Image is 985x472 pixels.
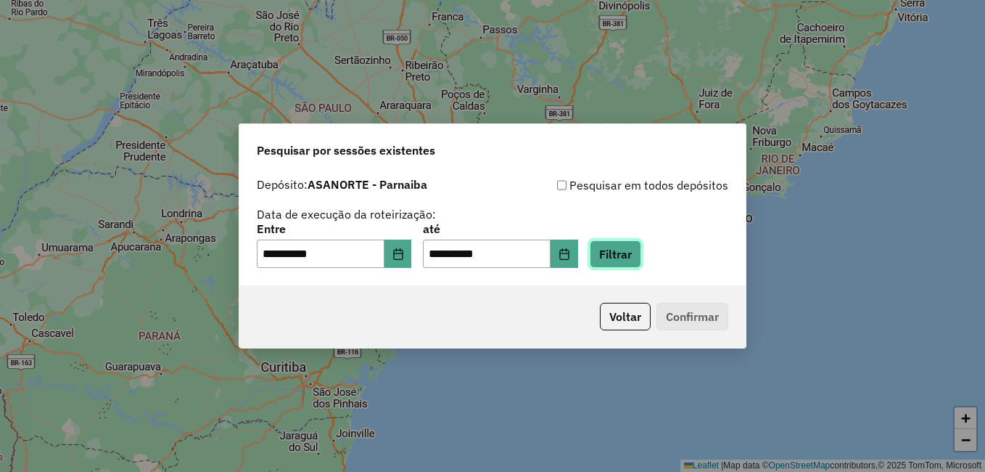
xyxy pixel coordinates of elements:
[423,220,577,237] label: até
[257,176,427,193] label: Depósito:
[257,142,435,159] span: Pesquisar por sessões existentes
[257,220,411,237] label: Entre
[590,240,641,268] button: Filtrar
[600,303,651,330] button: Voltar
[384,240,412,269] button: Choose Date
[257,206,436,223] label: Data de execução da roteirização:
[308,177,427,192] strong: ASANORTE - Parnaiba
[492,176,728,194] div: Pesquisar em todos depósitos
[551,240,578,269] button: Choose Date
